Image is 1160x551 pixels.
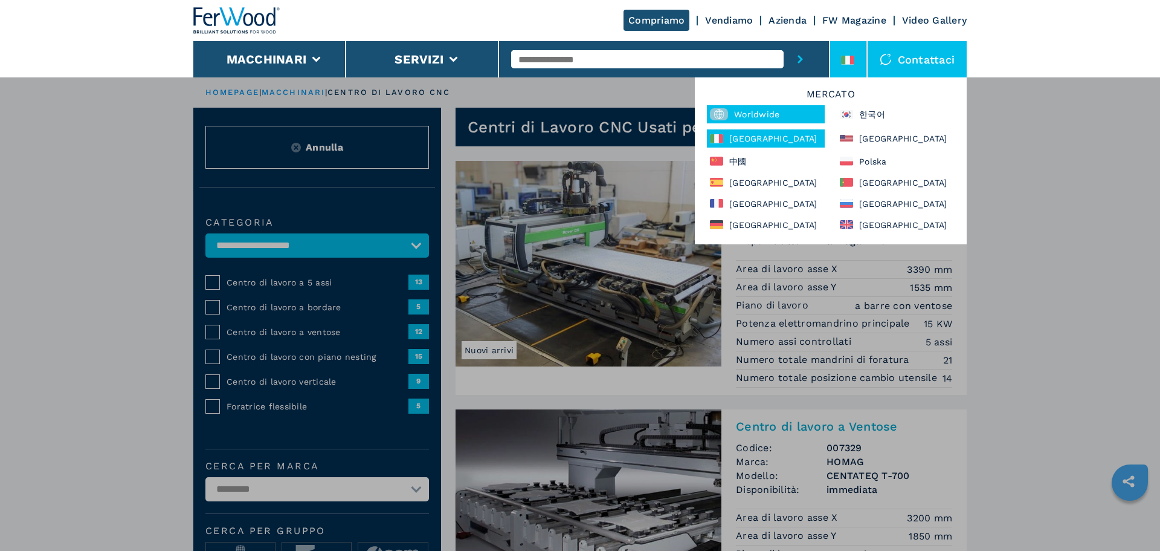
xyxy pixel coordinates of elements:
a: Video Gallery [902,15,967,26]
a: Azienda [768,15,807,26]
div: [GEOGRAPHIC_DATA] [837,175,955,190]
a: Compriamo [623,10,689,31]
img: Ferwood [193,7,280,34]
div: [GEOGRAPHIC_DATA] [707,196,825,211]
div: [GEOGRAPHIC_DATA] [707,175,825,190]
button: submit-button [784,41,817,77]
div: 中國 [707,154,825,169]
div: [GEOGRAPHIC_DATA] [837,196,955,211]
div: [GEOGRAPHIC_DATA] [707,129,825,148]
button: Macchinari [227,52,307,67]
div: [GEOGRAPHIC_DATA] [837,217,955,232]
div: [GEOGRAPHIC_DATA] [837,129,955,148]
div: [GEOGRAPHIC_DATA] [707,217,825,232]
button: Servizi [395,52,443,67]
div: Worldwide [707,105,825,123]
img: Contattaci [880,53,892,65]
div: Contattaci [868,41,967,77]
a: FW Magazine [822,15,886,26]
h6: Mercato [701,90,961,105]
div: 한국어 [837,105,955,123]
a: Vendiamo [705,15,753,26]
div: Polska [837,154,955,169]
